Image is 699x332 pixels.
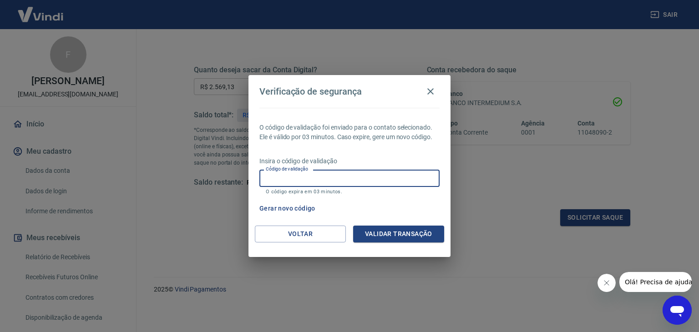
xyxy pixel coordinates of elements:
[353,226,444,242] button: Validar transação
[266,166,308,172] label: Código de validação
[619,272,692,292] iframe: Mensagem da empresa
[663,296,692,325] iframe: Botão para abrir a janela de mensagens
[598,274,616,292] iframe: Fechar mensagem
[5,6,76,14] span: Olá! Precisa de ajuda?
[255,226,346,242] button: Voltar
[259,86,362,97] h4: Verificação de segurança
[266,189,433,195] p: O código expira em 03 minutos.
[256,200,319,217] button: Gerar novo código
[259,156,440,166] p: Insira o código de validação
[259,123,440,142] p: O código de validação foi enviado para o contato selecionado. Ele é válido por 03 minutos. Caso e...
